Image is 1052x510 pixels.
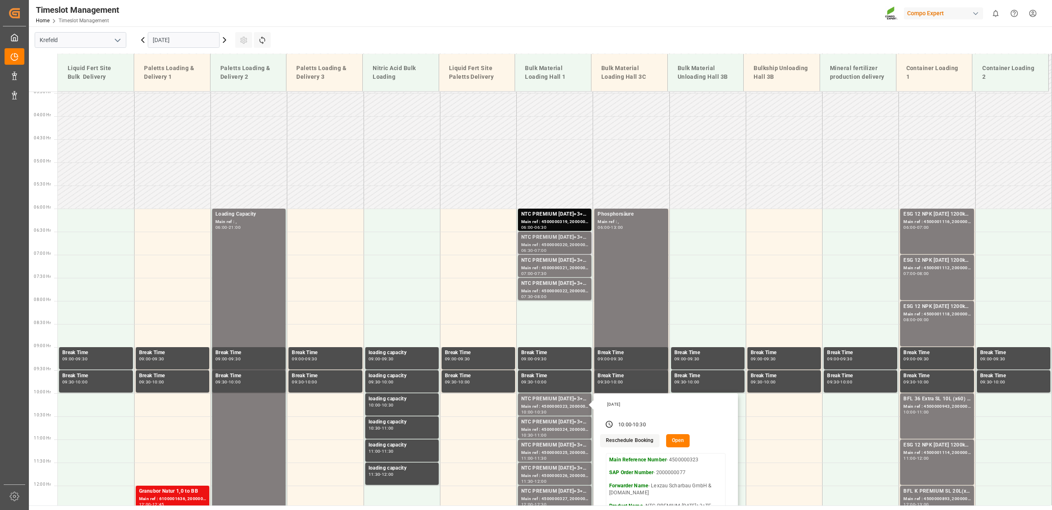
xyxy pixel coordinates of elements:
[915,380,917,384] div: -
[917,272,929,275] div: 08:00
[521,410,533,414] div: 10:00
[62,380,74,384] div: 09:30
[903,380,915,384] div: 09:30
[917,503,929,506] div: 13:00
[903,395,970,403] div: BFL 36 Extra SL 10L (x60) EN,TR MTO;NTC N-MAX 24-5-5 25KG (x42) INTBFL 36 Extra SL 10L (x60) EN,T...
[34,159,51,163] span: 05:00 Hr
[151,380,152,384] div: -
[521,288,588,295] div: Main ref : 4500000322, 2000000077
[521,441,588,449] div: NTC PREMIUM [DATE]+3+TE BULK
[917,456,929,460] div: 12:00
[980,380,992,384] div: 09:30
[76,357,87,361] div: 09:30
[215,372,282,380] div: Break Time
[915,410,917,414] div: -
[688,357,700,361] div: 09:30
[111,34,123,47] button: open menu
[534,226,546,229] div: 06:30
[533,357,534,361] div: -
[34,228,51,233] span: 06:30 Hr
[152,503,164,506] div: 12:45
[369,418,435,426] div: loading capacity
[903,496,970,503] div: Main ref : 4500000893, 2000000905
[151,357,152,361] div: -
[533,503,534,506] div: -
[292,380,304,384] div: 09:30
[521,487,588,496] div: NTC PREMIUM [DATE]+3+TE BULK
[369,395,435,403] div: loading capacity
[903,318,915,322] div: 08:00
[827,380,839,384] div: 09:30
[64,61,127,85] div: Liquid Fert Site Bulk Delivery
[34,436,51,440] span: 11:00 Hr
[533,433,534,437] div: -
[380,403,381,407] div: -
[369,464,435,472] div: loading capacity
[521,233,588,242] div: NTC PREMIUM [DATE]+3+TE BULK
[34,320,51,325] span: 08:30 Hr
[445,372,512,380] div: Break Time
[34,459,51,463] span: 11:30 Hr
[521,456,533,460] div: 11:00
[445,349,512,357] div: Break Time
[215,380,227,384] div: 09:30
[521,403,588,410] div: Main ref : 4500000323, 2000000077
[611,380,623,384] div: 10:00
[74,380,76,384] div: -
[839,380,840,384] div: -
[915,226,917,229] div: -
[229,357,241,361] div: 09:30
[903,456,915,460] div: 11:00
[598,357,610,361] div: 09:00
[521,226,533,229] div: 06:00
[215,349,282,357] div: Break Time
[34,413,51,417] span: 10:30 Hr
[827,357,839,361] div: 09:00
[521,295,533,298] div: 07:30
[993,380,1005,384] div: 10:00
[993,357,1005,361] div: 09:30
[903,449,970,456] div: Main ref : 4500001114, 2000001086
[34,205,51,209] span: 06:00 Hr
[369,449,381,453] div: 11:00
[986,4,1005,23] button: show 0 new notifications
[34,390,51,394] span: 10:00 Hr
[598,210,664,219] div: Phosphorsäure
[215,226,227,229] div: 06:00
[215,357,227,361] div: 09:00
[369,349,435,357] div: loading capacity
[36,4,119,16] div: Timeslot Management
[217,61,280,85] div: Paletts Loading & Delivery 2
[380,380,381,384] div: -
[382,472,394,476] div: 12:00
[34,482,51,486] span: 12:00 Hr
[521,479,533,483] div: 11:30
[521,418,588,426] div: NTC PREMIUM [DATE]+3+TE BULK
[534,410,546,414] div: 10:30
[903,219,970,226] div: Main ref : 4500001116, 2000001086
[34,136,51,140] span: 04:30 Hr
[764,380,776,384] div: 10:00
[903,303,970,311] div: ESG 12 NPK [DATE] 1200kg BB
[598,61,661,85] div: Bulk Material Loading Hall 3C
[139,496,206,503] div: Main ref : 6100001636, 2000001322
[903,487,970,496] div: BFL K PREMIUM SL 20L(x48)EN,IN,MD(24)MTO
[533,226,534,229] div: -
[609,503,643,509] strong: Product Name
[34,343,51,348] span: 09:00 Hr
[904,5,986,21] button: Compo Expert
[903,61,966,85] div: Container Loading 1
[610,380,611,384] div: -
[304,357,305,361] div: -
[151,503,152,506] div: -
[674,357,686,361] div: 09:00
[980,349,1047,357] div: Break Time
[840,380,852,384] div: 10:00
[1005,4,1024,23] button: Help Center
[763,357,764,361] div: -
[917,357,929,361] div: 09:30
[980,357,992,361] div: 09:00
[521,372,588,380] div: Break Time
[903,265,970,272] div: Main ref : 4500001112, 2000001086
[382,449,394,453] div: 11:30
